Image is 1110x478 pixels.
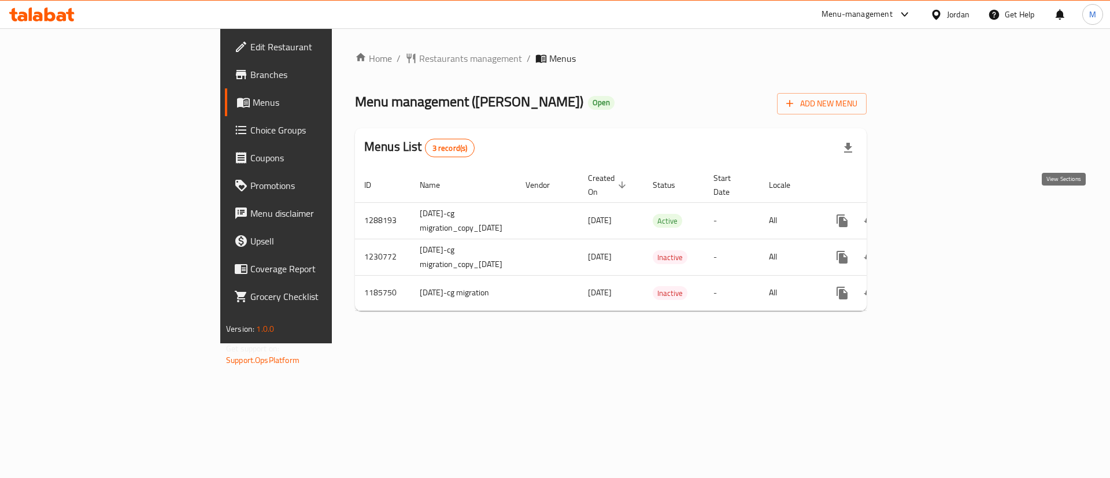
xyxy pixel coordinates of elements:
div: Open [588,96,615,110]
button: more [828,279,856,307]
div: Export file [834,134,862,162]
table: enhanced table [355,168,949,311]
li: / [527,51,531,65]
td: - [704,239,760,275]
span: Open [588,98,615,108]
h2: Menus List [364,138,475,157]
span: Coverage Report [250,262,397,276]
a: Choice Groups [225,116,406,144]
a: Edit Restaurant [225,33,406,61]
span: M [1089,8,1096,21]
span: Menu management ( [PERSON_NAME] ) [355,88,583,114]
th: Actions [819,168,949,203]
button: Add New Menu [777,93,867,114]
button: more [828,243,856,271]
span: Menus [253,95,397,109]
span: Menu disclaimer [250,206,397,220]
td: - [704,202,760,239]
td: All [760,202,819,239]
span: Restaurants management [419,51,522,65]
span: Vendor [526,178,565,192]
span: Choice Groups [250,123,397,137]
span: Upsell [250,234,397,248]
a: Menu disclaimer [225,199,406,227]
div: Jordan [947,8,970,21]
a: Support.OpsPlatform [226,353,299,368]
td: [DATE]-cg migration_copy_[DATE] [410,202,516,239]
div: Menu-management [822,8,893,21]
span: Inactive [653,251,687,264]
td: All [760,275,819,310]
a: Restaurants management [405,51,522,65]
a: Menus [225,88,406,116]
button: Change Status [856,243,884,271]
span: Menus [549,51,576,65]
span: Inactive [653,287,687,300]
span: Promotions [250,179,397,192]
span: Get support on: [226,341,279,356]
span: Status [653,178,690,192]
div: Inactive [653,286,687,300]
td: All [760,239,819,275]
div: Active [653,214,682,228]
div: Inactive [653,250,687,264]
span: [DATE] [588,285,612,300]
span: Name [420,178,455,192]
nav: breadcrumb [355,51,867,65]
a: Branches [225,61,406,88]
span: [DATE] [588,213,612,228]
span: Active [653,214,682,228]
span: Start Date [713,171,746,199]
button: Change Status [856,207,884,235]
div: Total records count [425,139,475,157]
span: Created On [588,171,630,199]
a: Upsell [225,227,406,255]
a: Coupons [225,144,406,172]
a: Promotions [225,172,406,199]
button: more [828,207,856,235]
span: [DATE] [588,249,612,264]
a: Coverage Report [225,255,406,283]
td: [DATE]-cg migration_copy_[DATE] [410,239,516,275]
span: 1.0.0 [256,321,274,336]
span: ID [364,178,386,192]
td: - [704,275,760,310]
span: Locale [769,178,805,192]
span: 3 record(s) [425,143,475,154]
span: Edit Restaurant [250,40,397,54]
span: Branches [250,68,397,81]
span: Grocery Checklist [250,290,397,303]
span: Add New Menu [786,97,857,111]
a: Grocery Checklist [225,283,406,310]
button: Change Status [856,279,884,307]
span: Version: [226,321,254,336]
span: Coupons [250,151,397,165]
td: [DATE]-cg migration [410,275,516,310]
